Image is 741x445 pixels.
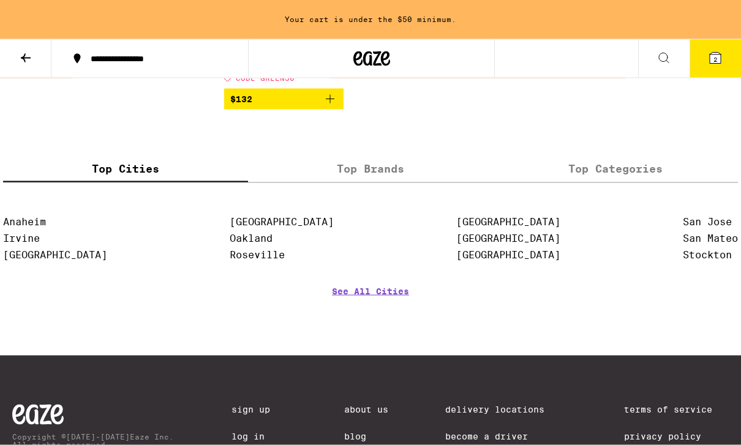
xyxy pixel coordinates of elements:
[445,405,566,414] a: Delivery Locations
[456,249,560,261] a: [GEOGRAPHIC_DATA]
[231,405,287,414] a: Sign Up
[683,233,738,244] a: San Mateo
[230,249,285,261] a: Roseville
[248,156,493,182] label: Top Brands
[236,75,295,83] span: CODE GREEN30
[344,432,388,441] a: Blog
[230,94,252,104] span: $132
[445,432,566,441] a: Become a Driver
[683,249,732,261] a: Stockton
[3,233,40,244] a: Irvine
[230,216,334,228] a: [GEOGRAPHIC_DATA]
[3,249,107,261] a: [GEOGRAPHIC_DATA]
[683,216,732,228] a: San Jose
[624,405,729,414] a: Terms of Service
[3,156,248,182] label: Top Cities
[332,286,409,332] a: See All Cities
[231,432,287,441] a: Log In
[493,156,738,182] label: Top Categories
[456,233,560,244] a: [GEOGRAPHIC_DATA]
[3,216,46,228] a: Anaheim
[713,56,717,63] span: 2
[690,40,741,78] button: 2
[224,89,344,110] button: Add to bag
[3,156,738,183] div: tabs
[230,233,273,244] a: Oakland
[456,216,560,228] a: [GEOGRAPHIC_DATA]
[344,405,388,414] a: About Us
[7,9,88,18] span: Hi. Need any help?
[624,432,729,441] a: Privacy Policy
